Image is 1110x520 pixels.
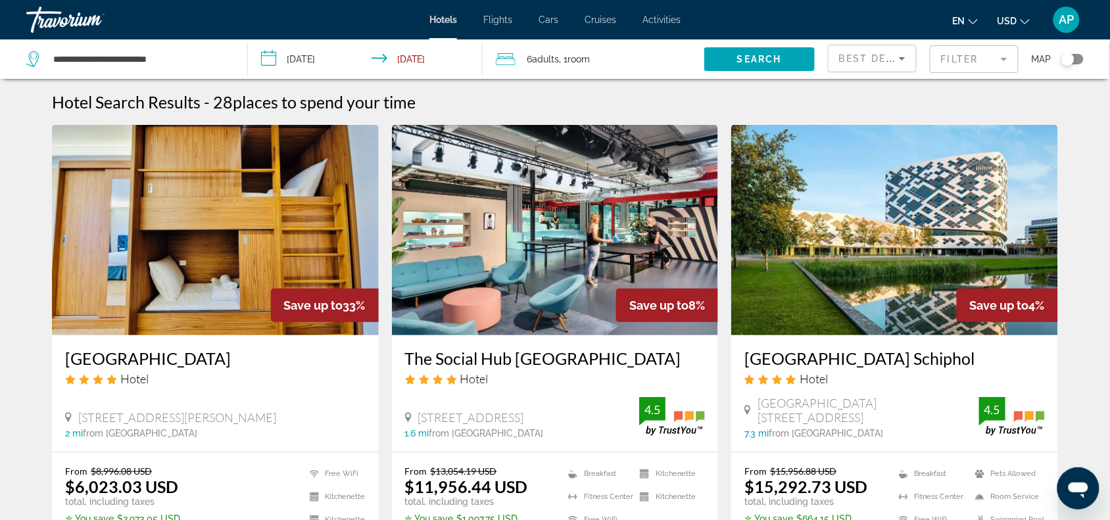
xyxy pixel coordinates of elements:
p: total, including taxes [744,496,874,507]
span: From [405,465,427,477]
span: AP [1059,13,1074,26]
span: en [953,16,965,26]
a: Hotels [429,14,457,25]
li: Free WiFi [303,465,366,482]
a: Activities [642,14,681,25]
li: Fitness Center [562,488,633,505]
li: Breakfast [892,465,969,482]
span: From [744,465,767,477]
span: Room [568,54,591,64]
button: Check-in date: Mar 8, 2026 Check-out date: Mar 25, 2026 [248,39,483,79]
button: Search [704,47,815,71]
span: 1.6 mi [405,428,429,438]
span: [STREET_ADDRESS] [418,410,524,425]
h2: 28 [213,92,416,112]
span: Save up to [629,298,688,312]
li: Room Service [969,488,1045,505]
a: [GEOGRAPHIC_DATA] [65,348,366,368]
li: Pets Allowed [969,465,1045,482]
a: Flights [483,14,512,25]
span: [GEOGRAPHIC_DATA][STREET_ADDRESS] [758,396,979,425]
a: Cars [539,14,558,25]
span: From [65,465,87,477]
li: Fitness Center [892,488,969,505]
button: Change language [953,11,978,30]
h1: Hotel Search Results [52,92,201,112]
img: trustyou-badge.svg [979,397,1045,436]
span: from [GEOGRAPHIC_DATA] [429,428,544,438]
ins: $15,292.73 USD [744,477,867,496]
span: Save up to [284,298,343,312]
a: Cruises [585,14,616,25]
a: Travorium [26,3,158,37]
iframe: Button to launch messaging window [1057,467,1099,509]
p: total, including taxes [405,496,535,507]
ins: $11,956.44 USD [405,477,528,496]
a: [GEOGRAPHIC_DATA] Schiphol [744,348,1045,368]
span: Hotel [800,371,828,386]
div: 33% [271,289,379,322]
p: total, including taxes [65,496,195,507]
img: Hotel image [392,125,719,335]
button: Travelers: 6 adults, 0 children [483,39,704,79]
span: Adults [533,54,560,64]
ins: $6,023.03 USD [65,477,178,496]
span: places to spend your time [233,92,416,112]
span: Search [737,54,782,64]
span: Map [1032,50,1051,68]
button: Toggle map [1051,53,1084,65]
img: Hotel image [731,125,1058,335]
li: Kitchenette [633,488,705,505]
div: 4 star Hotel [744,371,1045,386]
button: User Menu [1050,6,1084,34]
div: 8% [616,289,718,322]
span: Hotel [460,371,489,386]
div: 4.5 [639,402,665,417]
img: trustyou-badge.svg [639,397,705,436]
div: 4.5 [979,402,1005,417]
li: Kitchenette [303,488,366,505]
span: Hotel [120,371,149,386]
span: Save up to [970,298,1029,312]
div: 4 star Hotel [65,371,366,386]
del: $8,996.08 USD [91,465,152,477]
span: from [GEOGRAPHIC_DATA] [769,428,883,438]
span: [STREET_ADDRESS][PERSON_NAME] [78,410,276,425]
li: Breakfast [562,465,633,482]
img: Hotel image [52,125,379,335]
span: USD [998,16,1017,26]
span: from [GEOGRAPHIC_DATA] [83,428,197,438]
span: Best Deals [839,53,907,64]
button: Filter [930,45,1019,74]
mat-select: Sort by [839,51,905,66]
span: 2 mi [65,428,83,438]
a: The Social Hub [GEOGRAPHIC_DATA] [405,348,706,368]
span: 7.3 mi [744,428,769,438]
span: - [204,92,210,112]
del: $15,956.88 USD [770,465,836,477]
div: 4 star Hotel [405,371,706,386]
li: Kitchenette [633,465,705,482]
del: $13,054.19 USD [431,465,497,477]
div: 4% [957,289,1058,322]
span: 6 [527,50,560,68]
span: , 1 [560,50,591,68]
button: Change currency [998,11,1030,30]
